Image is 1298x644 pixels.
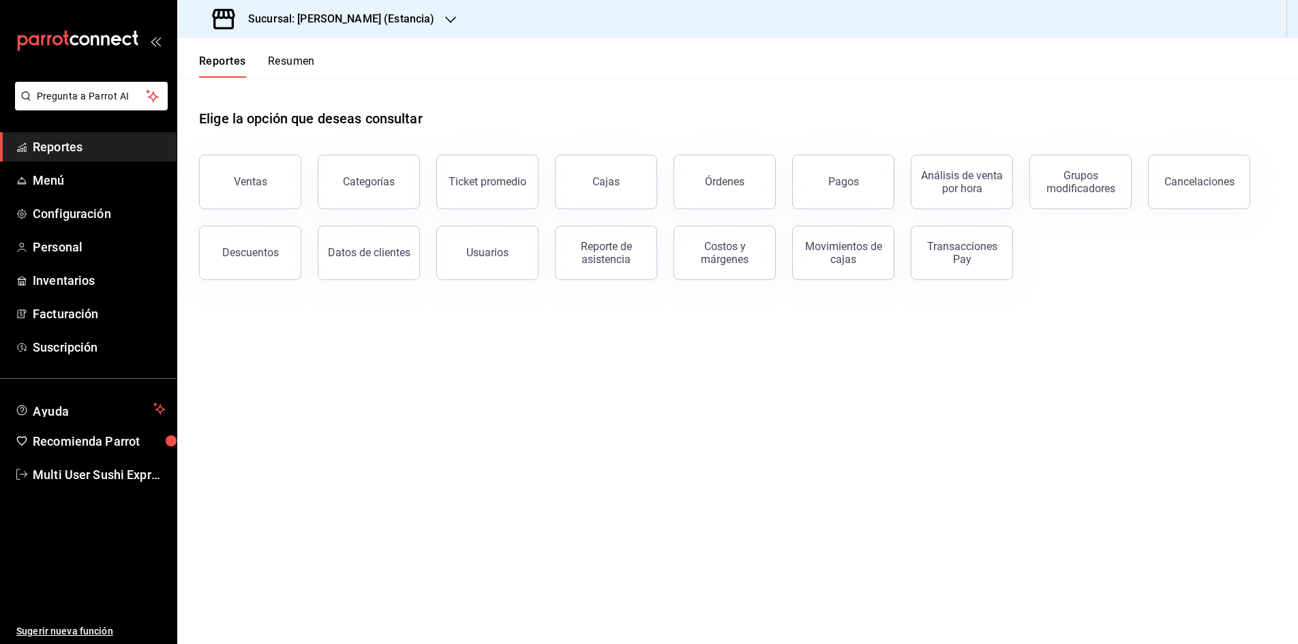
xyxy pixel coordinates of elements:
[33,238,166,256] span: Personal
[199,55,315,78] div: navigation tabs
[674,226,776,280] button: Costos y márgenes
[237,11,434,27] h3: Sucursal: [PERSON_NAME] (Estancia)
[33,305,166,323] span: Facturación
[33,401,148,417] span: Ayuda
[199,55,246,78] button: Reportes
[555,226,657,280] button: Reporte de asistencia
[436,226,539,280] button: Usuarios
[1038,169,1123,195] div: Grupos modificadores
[1164,175,1235,188] div: Cancelaciones
[682,240,767,266] div: Costos y márgenes
[199,226,301,280] button: Descuentos
[828,175,859,188] div: Pagos
[801,240,886,266] div: Movimientos de cajas
[318,155,420,209] button: Categorías
[564,240,648,266] div: Reporte de asistencia
[1029,155,1132,209] button: Grupos modificadores
[1148,155,1250,209] button: Cancelaciones
[792,155,894,209] button: Pagos
[436,155,539,209] button: Ticket promedio
[268,55,315,78] button: Resumen
[33,432,166,450] span: Recomienda Parrot
[318,226,420,280] button: Datos de clientes
[343,175,395,188] div: Categorías
[328,246,410,259] div: Datos de clientes
[911,155,1013,209] button: Análisis de venta por hora
[33,338,166,356] span: Suscripción
[33,204,166,223] span: Configuración
[234,175,267,188] div: Ventas
[674,155,776,209] button: Órdenes
[449,175,526,188] div: Ticket promedio
[592,175,620,188] div: Cajas
[466,246,509,259] div: Usuarios
[37,89,147,104] span: Pregunta a Parrot AI
[222,246,279,259] div: Descuentos
[920,240,1004,266] div: Transacciones Pay
[33,465,166,484] span: Multi User Sushi Express
[15,82,168,110] button: Pregunta a Parrot AI
[792,226,894,280] button: Movimientos de cajas
[705,175,744,188] div: Órdenes
[16,624,166,639] span: Sugerir nueva función
[33,138,166,156] span: Reportes
[33,271,166,290] span: Inventarios
[555,155,657,209] button: Cajas
[911,226,1013,280] button: Transacciones Pay
[199,108,423,129] h1: Elige la opción que deseas consultar
[33,171,166,189] span: Menú
[920,169,1004,195] div: Análisis de venta por hora
[150,35,161,46] button: open_drawer_menu
[199,155,301,209] button: Ventas
[10,99,168,113] a: Pregunta a Parrot AI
